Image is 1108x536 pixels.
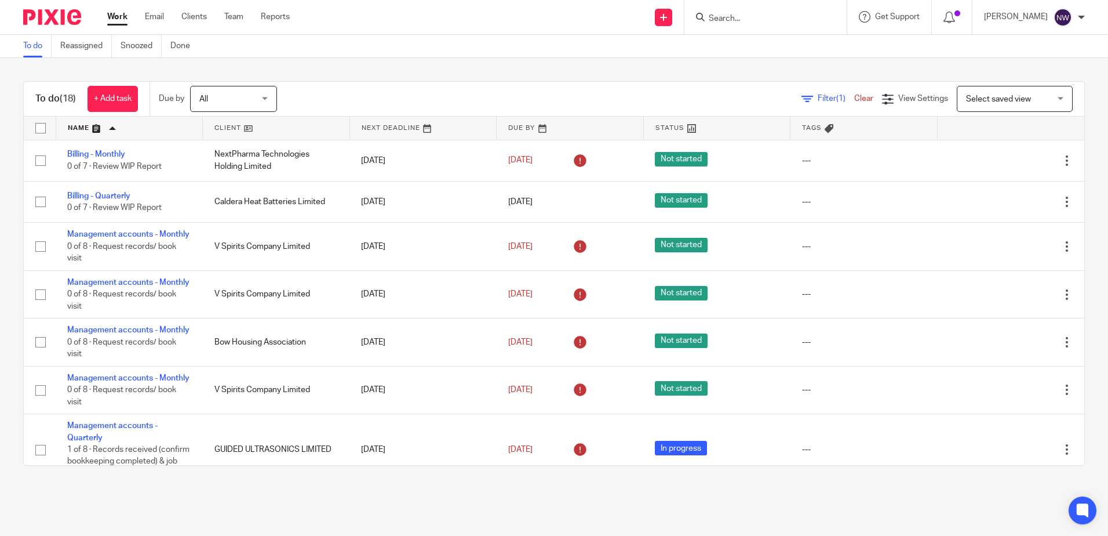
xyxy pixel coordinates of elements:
span: Select saved view [966,95,1031,103]
span: Not started [655,193,708,208]
div: --- [802,336,926,348]
img: svg%3E [1054,8,1072,27]
span: Not started [655,334,708,348]
div: --- [802,196,926,208]
span: [DATE] [508,242,533,251]
td: [DATE] [349,270,497,318]
span: 0 of 8 · Request records/ book visit [67,242,176,263]
span: 0 of 8 · Request records/ book visit [67,338,176,358]
td: Bow Housing Association [203,318,350,366]
td: [DATE] [349,318,497,366]
span: 0 of 8 · Request records/ book visit [67,386,176,406]
a: Management accounts - Quarterly [67,422,158,441]
span: View Settings [898,95,948,103]
a: Management accounts - Monthly [67,230,189,238]
td: GUIDED ULTRASONICS LIMITED [203,414,350,486]
p: Due by [159,93,184,104]
span: Not started [655,152,708,166]
a: To do [23,35,52,57]
span: 0 of 7 · Review WIP Report [67,204,162,212]
td: [DATE] [349,414,497,486]
a: Billing - Quarterly [67,192,130,200]
span: Tags [802,125,822,131]
a: Team [224,11,243,23]
span: Filter [818,95,854,103]
span: (18) [60,94,76,103]
a: + Add task [88,86,138,112]
span: [DATE] [508,157,533,165]
a: Work [107,11,127,23]
a: Management accounts - Monthly [67,278,189,287]
td: [DATE] [349,223,497,270]
td: V Spirits Company Limited [203,270,350,318]
input: Search [708,14,812,24]
span: (1) [836,95,845,103]
span: [DATE] [508,290,533,298]
span: [DATE] [508,386,533,394]
p: [PERSON_NAME] [984,11,1048,23]
span: Not started [655,238,708,252]
a: Done [170,35,199,57]
a: Billing - Monthly [67,150,125,158]
span: All [199,95,208,103]
a: Email [145,11,164,23]
span: [DATE] [508,338,533,346]
div: --- [802,155,926,166]
td: [DATE] [349,181,497,222]
a: Clients [181,11,207,23]
span: 1 of 8 · Records received (confirm bookkeeping completed) & job ready to start [67,446,189,477]
a: Reassigned [60,35,112,57]
span: Not started [655,286,708,300]
a: Management accounts - Monthly [67,374,189,382]
div: --- [802,444,926,455]
div: --- [802,288,926,300]
td: NextPharma Technologies Holding Limited [203,140,350,181]
a: Clear [854,95,873,103]
td: [DATE] [349,140,497,181]
span: [DATE] [508,446,533,454]
span: Get Support [875,13,920,21]
a: Reports [261,11,290,23]
span: Not started [655,381,708,396]
span: 0 of 8 · Request records/ book visit [67,290,176,310]
h1: To do [35,93,76,105]
td: [DATE] [349,366,497,414]
td: Caldera Heat Batteries Limited [203,181,350,222]
span: 0 of 7 · Review WIP Report [67,162,162,171]
div: --- [802,241,926,252]
span: In progress [655,441,707,455]
span: [DATE] [508,198,533,206]
a: Snoozed [121,35,162,57]
td: V Spirits Company Limited [203,223,350,270]
img: Pixie [23,9,81,25]
td: V Spirits Company Limited [203,366,350,414]
div: --- [802,384,926,396]
a: Management accounts - Monthly [67,326,189,334]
